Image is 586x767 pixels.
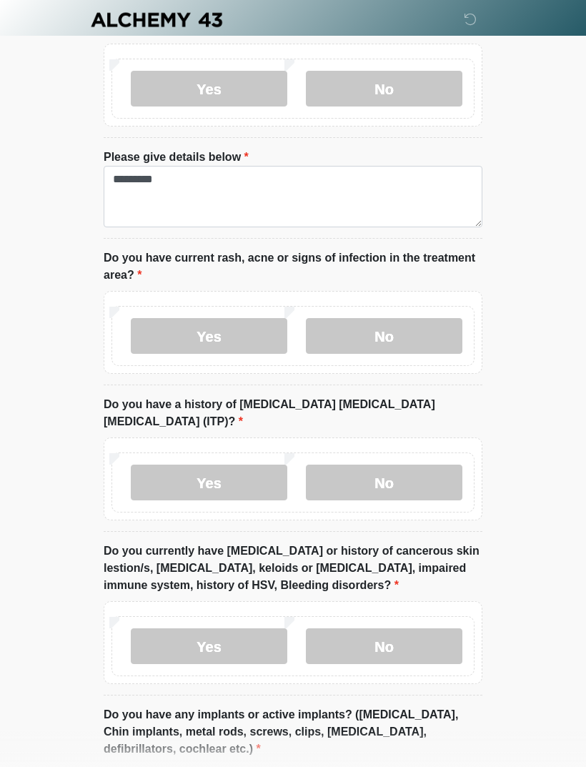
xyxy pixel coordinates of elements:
label: Do you have any implants or active implants? ([MEDICAL_DATA], Chin implants, metal rods, screws, ... [104,706,482,758]
label: No [306,71,462,107]
img: Alchemy 43 Logo [89,11,224,29]
label: Yes [131,465,287,500]
label: Yes [131,628,287,664]
label: Yes [131,318,287,354]
label: Do you have a history of [MEDICAL_DATA] [MEDICAL_DATA] [MEDICAL_DATA] (ITP)? [104,396,482,430]
label: Yes [131,71,287,107]
label: No [306,318,462,354]
label: Do you have current rash, acne or signs of infection in the treatment area? [104,249,482,284]
label: No [306,465,462,500]
label: Please give details below [104,149,249,166]
label: Do you currently have [MEDICAL_DATA] or history of cancerous skin lestion/s, [MEDICAL_DATA], kelo... [104,543,482,594]
label: No [306,628,462,664]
